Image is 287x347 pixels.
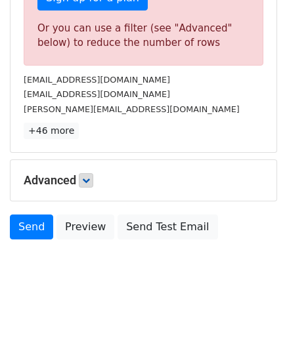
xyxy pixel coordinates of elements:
iframe: Chat Widget [221,284,287,347]
a: +46 more [24,123,79,139]
small: [EMAIL_ADDRESS][DOMAIN_NAME] [24,75,170,85]
small: [PERSON_NAME][EMAIL_ADDRESS][DOMAIN_NAME] [24,104,240,114]
div: Or you can use a filter (see "Advanced" below) to reduce the number of rows [37,21,250,51]
a: Send Test Email [118,214,217,239]
a: Preview [56,214,114,239]
small: [EMAIL_ADDRESS][DOMAIN_NAME] [24,89,170,99]
h5: Advanced [24,173,263,188]
a: Send [10,214,53,239]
